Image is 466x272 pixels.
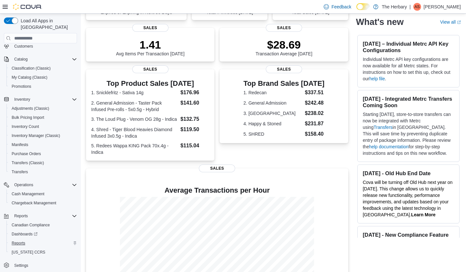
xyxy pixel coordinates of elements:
span: Promotions [9,83,77,90]
button: Inventory Count [6,122,80,131]
dd: $115.04 [180,142,209,150]
span: Bulk Pricing Import [9,114,77,121]
span: Chargeback Management [12,200,56,206]
button: [US_STATE] CCRS [6,248,80,257]
span: Canadian Compliance [12,222,50,228]
h3: [DATE] – Individual Metrc API Key Configurations [363,40,454,53]
p: 1.41 [116,38,185,51]
div: Alex Saez [413,3,421,11]
dd: $337.51 [305,89,325,96]
dt: 4. Shred - Tiger Blood Heavies Diamond Infused 3x0.5g - Indica [91,126,178,139]
a: Classification (Classic) [9,64,53,72]
span: Purchase Orders [9,150,77,158]
span: Promotions [12,84,31,89]
span: Sales [199,164,235,172]
span: Cova will be turning off Old Hub next year on [DATE]. This change allows us to quickly release ne... [363,180,453,217]
span: Load All Apps in [GEOGRAPHIC_DATA] [18,17,77,30]
a: View allExternal link [440,19,461,25]
span: Transfers [9,168,77,176]
a: Canadian Compliance [9,221,52,229]
a: Purchase Orders [9,150,44,158]
button: Catalog [1,55,80,64]
span: Adjustments (Classic) [12,106,49,111]
div: Transaction Average [DATE] [255,38,312,56]
span: Manifests [9,141,77,149]
dt: 3. [GEOGRAPHIC_DATA] [244,110,302,117]
dd: $231.87 [305,120,325,128]
span: Canadian Compliance [9,221,77,229]
button: Manifests [6,140,80,149]
button: Promotions [6,82,80,91]
span: Transfers [12,169,28,175]
button: Classification (Classic) [6,64,80,73]
svg: External link [457,20,461,24]
a: Transfers [374,125,393,130]
span: Reports [14,213,28,219]
div: Avg Items Per Transaction [DATE] [116,38,185,56]
p: [PERSON_NAME] [424,3,461,11]
a: Transfers [9,168,30,176]
a: Inventory Count [9,123,42,130]
p: Starting [DATE], store-to-store transfers can now be integrated with Metrc using in [GEOGRAPHIC_D... [363,111,454,156]
a: Adjustments (Classic) [9,105,52,112]
button: Reports [12,212,30,220]
a: Feedback [321,0,354,13]
a: help documentation [369,144,408,149]
button: Cash Management [6,189,80,198]
span: Operations [12,181,77,189]
p: The Herbary [382,3,407,11]
dt: 1. Snicklefritz - Sativa 14g [91,89,178,96]
button: Settings [1,261,80,270]
h3: Top Product Sales [DATE] [91,80,209,87]
span: [US_STATE] CCRS [12,250,45,255]
p: | [409,3,411,11]
span: Catalog [14,57,27,62]
dd: $238.02 [305,109,325,117]
dt: 2. General Admission - Taster Pack Infused Pre-rolls - 5x0.5g - Hybrid [91,100,178,113]
span: Sales [266,24,302,32]
a: Transfers (Classic) [9,159,47,167]
span: My Catalog (Classic) [12,75,48,80]
h2: What's new [356,17,404,27]
a: Chargeback Management [9,199,59,207]
span: Cash Management [12,191,44,197]
span: AS [415,3,420,11]
button: Operations [12,181,36,189]
dt: 2. General Admission [244,100,302,106]
span: Chargeback Management [9,199,77,207]
span: Reports [12,212,77,220]
span: Operations [14,182,33,187]
button: Operations [1,180,80,189]
span: Classification (Classic) [12,66,51,71]
dd: $176.96 [180,89,209,96]
h3: Top Brand Sales [DATE] [244,80,325,87]
a: Dashboards [9,230,40,238]
button: Purchase Orders [6,149,80,158]
span: Settings [14,263,28,268]
dt: 3. The Loud Plug - Venom OG 28g - Indica [91,116,178,122]
button: Adjustments (Classic) [6,104,80,113]
span: Adjustments (Classic) [9,105,77,112]
span: Customers [14,44,33,49]
a: Reports [9,239,28,247]
dt: 4. Happy & Stoned [244,120,302,127]
a: My Catalog (Classic) [9,74,50,81]
button: Bulk Pricing Import [6,113,80,122]
dt: 5. Redees Wappa KING Pack 70x.4g - Indica [91,142,178,155]
button: My Catalog (Classic) [6,73,80,82]
button: Customers [1,41,80,51]
input: Dark Mode [356,3,370,10]
dd: $242.48 [305,99,325,107]
a: Cash Management [9,190,47,198]
dt: 5. SHRED [244,131,302,137]
a: help file [369,76,385,81]
span: Customers [12,42,77,50]
span: Cash Management [9,190,77,198]
h4: Average Transactions per Hour [91,187,343,194]
span: Reports [12,241,25,246]
a: Manifests [9,141,31,149]
span: Dashboards [12,232,38,237]
button: Transfers [6,167,80,176]
span: Sales [132,65,168,73]
dd: $132.75 [180,115,209,123]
